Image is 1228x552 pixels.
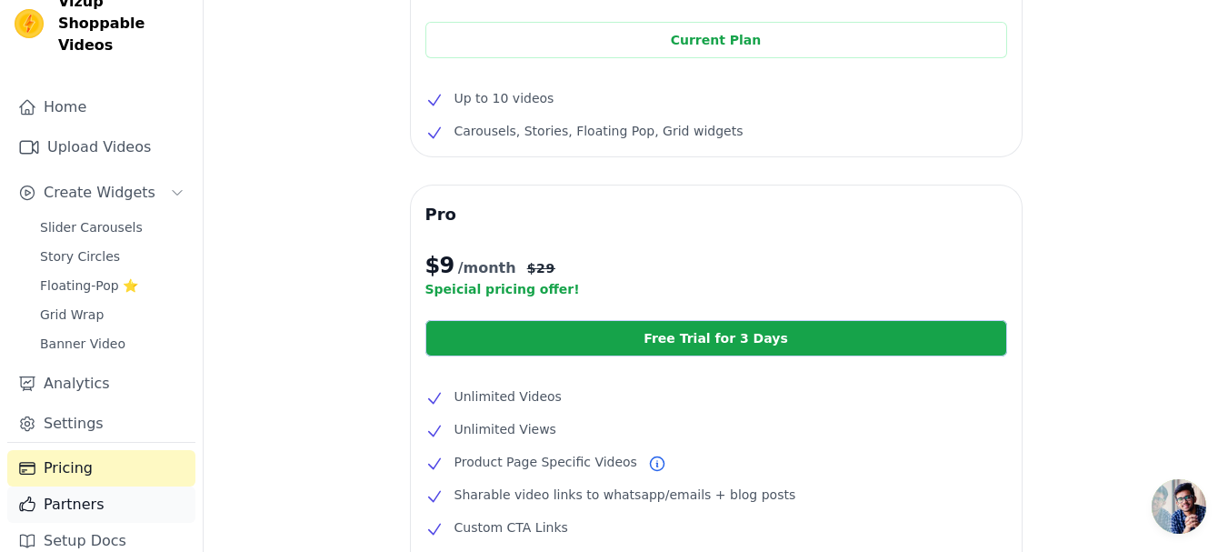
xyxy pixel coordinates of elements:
span: Banner Video [40,335,125,353]
li: Custom CTA Links [425,517,1007,538]
a: Analytics [7,366,195,402]
a: Story Circles [29,244,195,269]
img: Vizup [15,9,44,38]
span: Product Page Specific Videos [454,451,637,473]
a: Partners [7,487,195,523]
a: Floating-Pop ⭐ [29,273,195,298]
span: Up to 10 videos [454,87,554,109]
a: Upload Videos [7,129,195,166]
span: Grid Wrap [40,306,104,324]
span: Sharable video links to whatsapp/emails + blog posts [454,484,796,506]
span: $ 29 [527,259,555,277]
span: $ 9 [425,251,454,280]
p: Speicial pricing offer! [425,280,1007,298]
a: Slider Carousels [29,215,195,240]
a: Pricing [7,450,195,487]
a: Grid Wrap [29,302,195,327]
button: Create Widgets [7,175,195,211]
div: Open chat [1152,479,1206,534]
span: Unlimited Videos [454,386,562,407]
a: Home [7,89,195,125]
span: /month [458,257,516,279]
span: Floating-Pop ⭐ [40,276,138,295]
span: Story Circles [40,247,120,266]
a: Free Trial for 3 Days [425,320,1007,356]
span: Carousels, Stories, Floating Pop, Grid widgets [454,120,744,142]
span: Create Widgets [44,182,155,204]
a: Banner Video [29,331,195,356]
span: Unlimited Views [454,418,556,440]
div: Current Plan [425,22,1007,58]
span: Slider Carousels [40,218,143,236]
a: Settings [7,406,195,442]
h3: Pro [425,200,1007,229]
